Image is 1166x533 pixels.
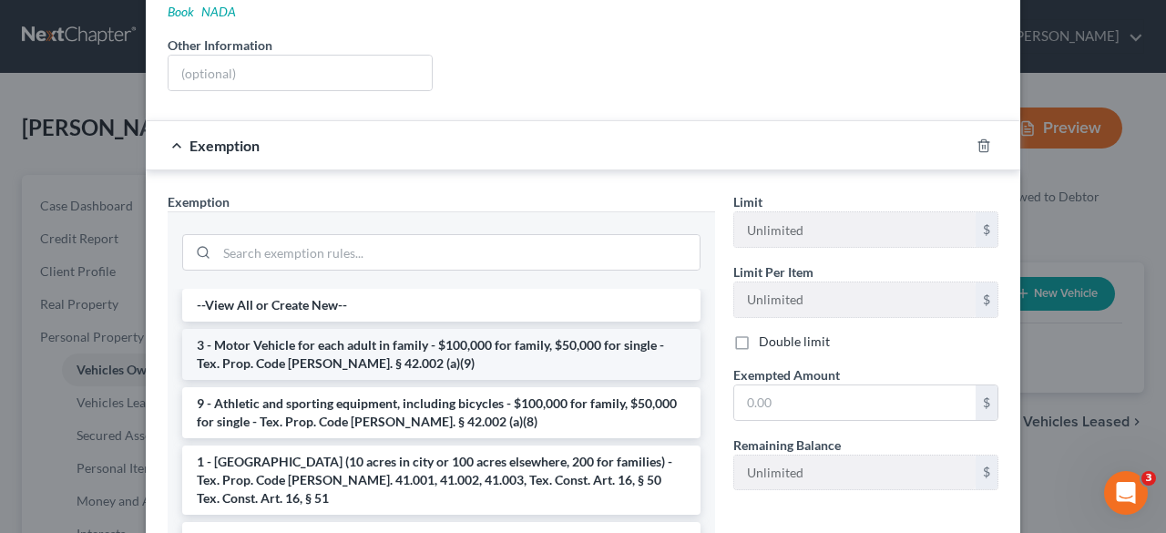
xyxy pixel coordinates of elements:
input: -- [734,212,976,247]
div: $ [976,212,997,247]
li: 1 - [GEOGRAPHIC_DATA] (10 acres in city or 100 acres elsewhere, 200 for families) - Tex. Prop. Co... [182,446,701,515]
input: 0.00 [734,385,976,420]
li: 9 - Athletic and sporting equipment, including bicycles - $100,000 for family, $50,000 for single... [182,387,701,438]
span: 3 [1141,471,1156,486]
div: $ [976,385,997,420]
li: --View All or Create New-- [182,289,701,322]
iframe: Intercom live chat [1104,471,1148,515]
input: Search exemption rules... [217,235,700,270]
span: Exemption [189,137,260,154]
a: NADA [201,4,236,19]
label: Other Information [168,36,272,55]
label: Limit Per Item [733,262,813,282]
div: $ [976,282,997,317]
input: -- [734,456,976,490]
label: Double limit [759,333,830,351]
input: (optional) [169,56,432,90]
span: Limit [733,194,762,210]
li: 3 - Motor Vehicle for each adult in family - $100,000 for family, $50,000 for single - Tex. Prop.... [182,329,701,380]
label: Remaining Balance [733,436,841,455]
div: $ [976,456,997,490]
span: Exempted Amount [733,367,840,383]
span: Exemption [168,194,230,210]
input: -- [734,282,976,317]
